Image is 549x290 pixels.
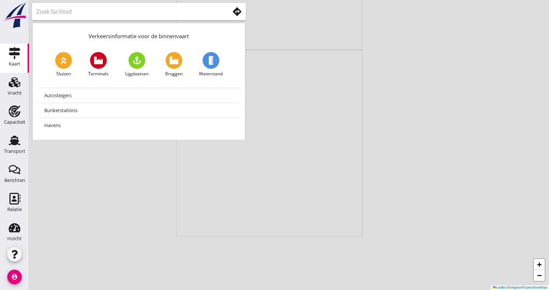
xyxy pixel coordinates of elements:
img: logo-small.a267ee39.svg [1,2,28,29]
a: Sluizen [55,52,72,77]
span: Ligplaatsen [125,71,149,77]
a: Ligplaatsen [125,52,149,77]
div: Havens [44,121,233,130]
a: Waterstand [199,52,223,77]
a: Zoom out [534,270,545,281]
div: Capaciteit [4,120,25,124]
div: Bunkerstations [44,106,233,115]
span: | [507,286,508,289]
div: Relatie [7,207,22,212]
div: Transport [4,149,25,154]
div: Inzicht [7,236,22,241]
a: Terminals [88,52,109,77]
a: Mapbox [510,286,522,289]
span: Sluizen [56,71,71,77]
a: Bruggen [165,52,183,77]
div: Verkeersinformatie voor de binnenvaart [33,23,245,46]
a: Leaflet [493,286,506,289]
span: − [537,271,542,280]
span: + [537,260,542,269]
a: Zoom in [534,259,545,270]
div: Autosteigers [44,91,233,100]
div: Kaart [9,61,20,66]
span: Terminals [88,71,109,77]
input: Zoek faciliteit [36,6,219,17]
div: Vracht [8,91,22,95]
i: account_circle [7,270,22,284]
div: © © [491,285,549,290]
span: Waterstand [199,71,223,77]
div: Berichten [4,178,25,183]
span: Bruggen [165,71,183,77]
a: OpenStreetMap [524,286,547,289]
